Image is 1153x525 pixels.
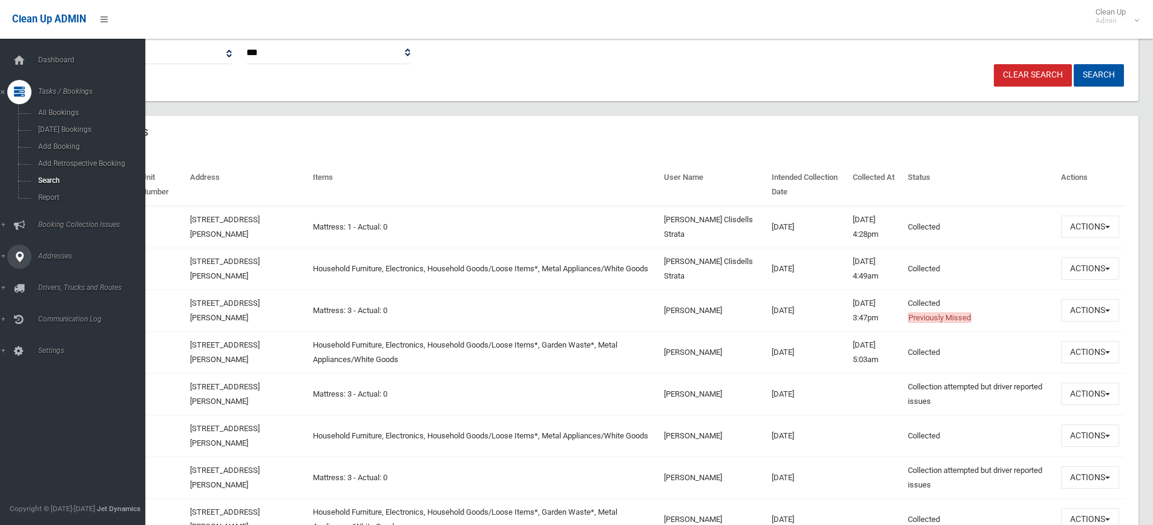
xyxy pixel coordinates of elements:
[903,164,1056,206] th: Status
[34,220,154,229] span: Booking Collection Issues
[903,331,1056,373] td: Collected
[994,64,1072,87] a: Clear Search
[659,206,767,248] td: [PERSON_NAME] Clisdells Strata
[848,206,903,248] td: [DATE] 4:28pm
[190,257,260,280] a: [STREET_ADDRESS][PERSON_NAME]
[903,457,1056,498] td: Collection attempted but driver reported issues
[34,346,154,355] span: Settings
[1074,64,1124,87] button: Search
[848,331,903,373] td: [DATE] 5:03am
[767,248,848,289] td: [DATE]
[34,176,144,185] span: Search
[1061,216,1119,238] button: Actions
[308,289,659,331] td: Mattress: 3 - Actual: 0
[659,164,767,206] th: User Name
[767,457,848,498] td: [DATE]
[1061,424,1119,447] button: Actions
[308,415,659,457] td: Household Furniture, Electronics, Household Goods/Loose Items*, Metal Appliances/White Goods
[903,206,1056,248] td: Collected
[767,289,848,331] td: [DATE]
[190,382,260,406] a: [STREET_ADDRESS][PERSON_NAME]
[308,373,659,415] td: Mattress: 3 - Actual: 0
[1089,7,1138,25] span: Clean Up
[767,373,848,415] td: [DATE]
[308,331,659,373] td: Household Furniture, Electronics, Household Goods/Loose Items*, Garden Waste*, Metal Appliances/W...
[848,164,903,206] th: Collected At
[12,13,86,25] span: Clean Up ADMIN
[190,424,260,447] a: [STREET_ADDRESS][PERSON_NAME]
[97,504,140,513] strong: Jet Dynamics
[185,164,308,206] th: Address
[659,248,767,289] td: [PERSON_NAME] Clisdells Strata
[10,504,95,513] span: Copyright © [DATE]-[DATE]
[903,289,1056,331] td: Collected
[1061,299,1119,322] button: Actions
[1061,257,1119,280] button: Actions
[659,289,767,331] td: [PERSON_NAME]
[34,252,154,260] span: Addresses
[659,331,767,373] td: [PERSON_NAME]
[1056,164,1124,206] th: Actions
[34,87,154,96] span: Tasks / Bookings
[34,142,144,151] span: Add Booking
[308,164,659,206] th: Items
[1061,383,1119,405] button: Actions
[190,466,260,489] a: [STREET_ADDRESS][PERSON_NAME]
[767,415,848,457] td: [DATE]
[903,248,1056,289] td: Collected
[136,164,186,206] th: Unit Number
[903,373,1056,415] td: Collection attempted but driver reported issues
[34,193,144,202] span: Report
[190,215,260,239] a: [STREET_ADDRESS][PERSON_NAME]
[308,206,659,248] td: Mattress: 1 - Actual: 0
[34,125,144,134] span: [DATE] Bookings
[659,415,767,457] td: [PERSON_NAME]
[903,415,1056,457] td: Collected
[34,56,154,64] span: Dashboard
[190,340,260,364] a: [STREET_ADDRESS][PERSON_NAME]
[659,457,767,498] td: [PERSON_NAME]
[1061,341,1119,363] button: Actions
[34,108,144,117] span: All Bookings
[1096,16,1126,25] small: Admin
[34,315,154,323] span: Communication Log
[848,248,903,289] td: [DATE] 4:49am
[34,159,144,168] span: Add Retrospective Booking
[308,457,659,498] td: Mattress: 3 - Actual: 0
[1061,466,1119,489] button: Actions
[767,164,848,206] th: Intended Collection Date
[767,331,848,373] td: [DATE]
[308,248,659,289] td: Household Furniture, Electronics, Household Goods/Loose Items*, Metal Appliances/White Goods
[908,312,971,323] span: Previously Missed
[190,299,260,322] a: [STREET_ADDRESS][PERSON_NAME]
[848,289,903,331] td: [DATE] 3:47pm
[659,373,767,415] td: [PERSON_NAME]
[767,206,848,248] td: [DATE]
[34,283,154,292] span: Drivers, Trucks and Routes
